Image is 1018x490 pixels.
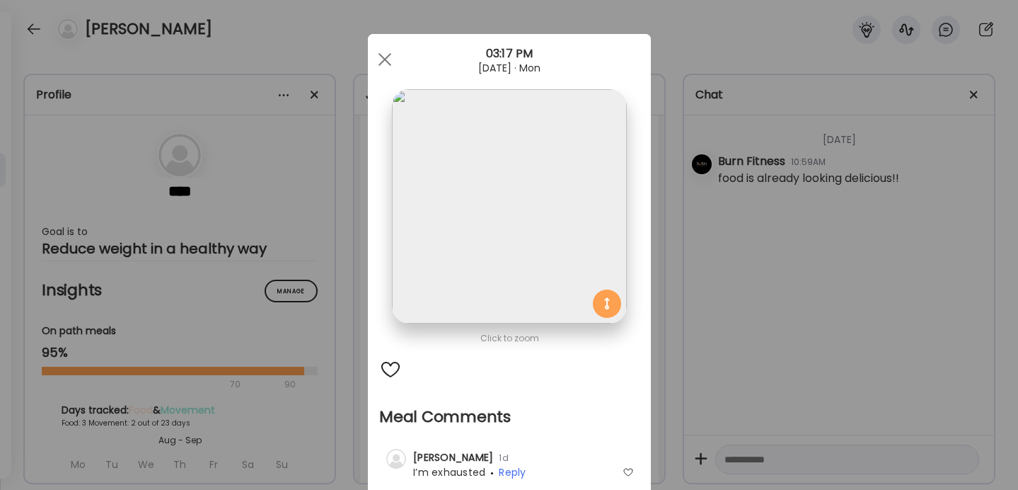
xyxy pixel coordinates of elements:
[499,465,526,479] span: Reply
[368,45,651,62] div: 03:17 PM
[368,62,651,74] div: [DATE] · Mon
[379,406,640,428] h2: Meal Comments
[386,449,406,469] img: bg-avatar-default.svg
[493,452,509,464] span: 1d
[392,89,626,324] img: images%2FvqImtUicj1WyoPZ5pESFD9lzvFv1%2F1oohGVgwZkrLvixaoJyN%2FAirQys0LzvPrMLngL3e6_1080
[413,465,485,479] span: I’m exhausted
[413,450,493,465] span: [PERSON_NAME]
[379,330,640,347] div: Click to zoom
